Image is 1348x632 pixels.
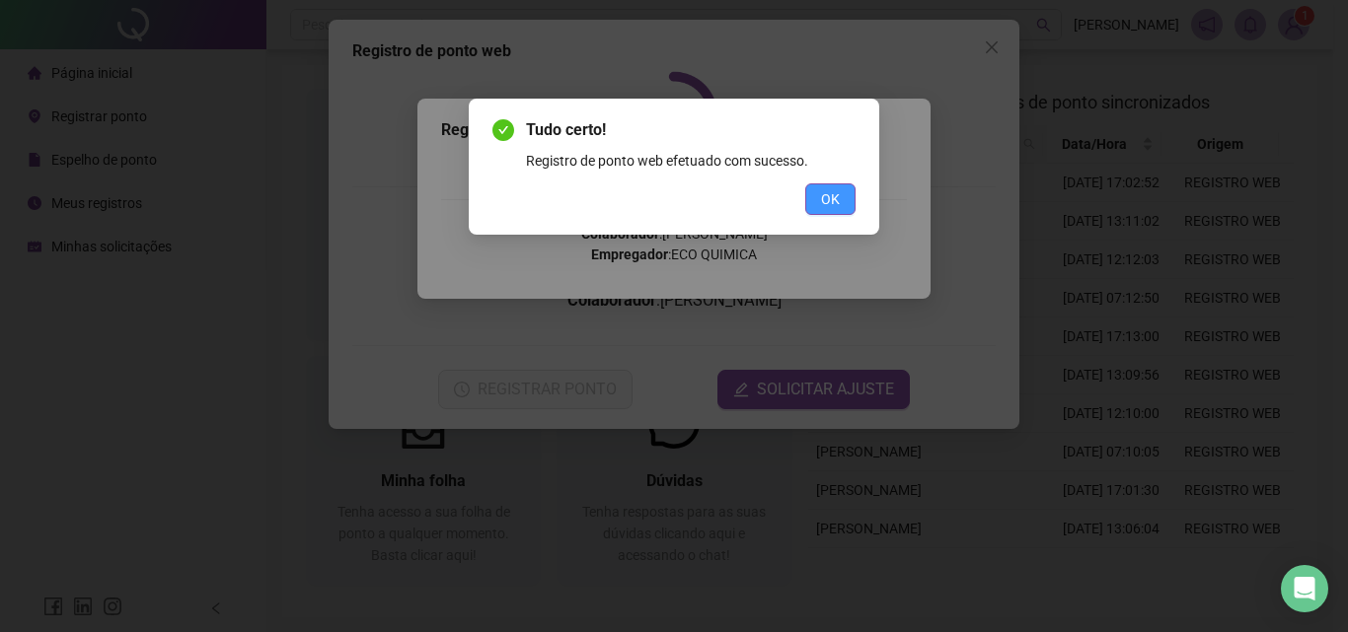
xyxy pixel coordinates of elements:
[492,119,514,141] span: check-circle
[805,183,856,215] button: OK
[1281,565,1328,612] div: Open Intercom Messenger
[526,150,856,172] div: Registro de ponto web efetuado com sucesso.
[821,188,840,210] span: OK
[526,118,856,142] span: Tudo certo!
